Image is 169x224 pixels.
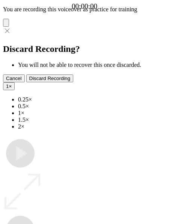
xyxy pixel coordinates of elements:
li: 0.25× [18,96,166,103]
li: You will not be able to recover this once discarded. [18,62,166,68]
p: You are recording this voiceover as practice for training [3,6,166,13]
h2: Discard Recording? [3,44,166,54]
a: 00:00:00 [72,2,97,11]
li: 1.5× [18,117,166,123]
li: 1× [18,110,166,117]
button: 1× [3,82,15,90]
li: 0.5× [18,103,166,110]
button: Cancel [3,74,25,82]
span: 1 [6,83,9,89]
button: Discard Recording [26,74,74,82]
li: 2× [18,123,166,130]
